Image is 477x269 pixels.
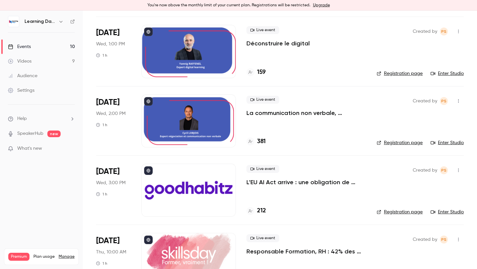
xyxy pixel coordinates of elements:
li: help-dropdown-opener [8,115,75,122]
span: [DATE] [96,166,120,177]
div: Events [8,43,31,50]
span: Created by [413,166,437,174]
span: Live event [246,96,279,104]
span: PS [441,166,447,174]
span: Prad Selvarajah [440,166,448,174]
div: Settings [8,87,34,94]
span: [DATE] [96,236,120,246]
a: 159 [246,68,266,77]
span: Live event [246,234,279,242]
h4: 212 [257,206,266,215]
span: Created by [413,97,437,105]
div: 1 h [96,122,107,128]
div: Videos [8,58,31,65]
a: Registration page [377,70,423,77]
span: Created by [413,27,437,35]
a: La communication non verbale, comprendre au delà des mots pour installer la confiance [246,109,366,117]
span: Help [17,115,27,122]
span: [DATE] [96,27,120,38]
div: 1 h [96,261,107,266]
span: What's new [17,145,42,152]
span: Wed, 2:00 PM [96,110,126,117]
div: 1 h [96,53,107,58]
img: Learning Days [8,16,19,27]
span: Wed, 1:00 PM [96,41,125,47]
span: Prad Selvarajah [440,27,448,35]
div: Oct 8 Wed, 2:00 PM (Europe/Paris) [96,94,131,147]
a: Responsable Formation, RH : 42% des managers vous ignorent. Que faites-vous ? [246,247,366,255]
span: Prad Selvarajah [440,97,448,105]
span: Premium [8,253,29,261]
a: Déconstruire le digital [246,39,310,47]
span: PS [441,236,447,243]
a: Registration page [377,139,423,146]
div: 1 h [96,191,107,197]
div: Oct 8 Wed, 3:00 PM (Europe/Paris) [96,164,131,217]
div: Audience [8,73,37,79]
a: 212 [246,206,266,215]
span: Prad Selvarajah [440,236,448,243]
h4: 159 [257,68,266,77]
a: Enter Studio [431,70,464,77]
iframe: Noticeable Trigger [67,146,75,152]
span: new [47,131,61,137]
span: [DATE] [96,97,120,108]
span: Wed, 3:00 PM [96,180,126,186]
a: 381 [246,137,266,146]
span: Live event [246,26,279,34]
span: PS [441,97,447,105]
a: Enter Studio [431,139,464,146]
span: Created by [413,236,437,243]
span: Plan usage [33,254,55,259]
a: SpeakerHub [17,130,43,137]
a: Enter Studio [431,209,464,215]
h6: Learning Days [25,18,56,25]
span: Thu, 10:00 AM [96,249,126,255]
span: Live event [246,165,279,173]
h4: 381 [257,137,266,146]
a: L'EU AI Act arrive : une obligation de formation… et une opportunité stratégique pour votre entre... [246,178,366,186]
a: Manage [59,254,75,259]
a: Upgrade [313,3,330,8]
span: PS [441,27,447,35]
div: Oct 8 Wed, 1:00 PM (Europe/Paris) [96,25,131,78]
a: Registration page [377,209,423,215]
